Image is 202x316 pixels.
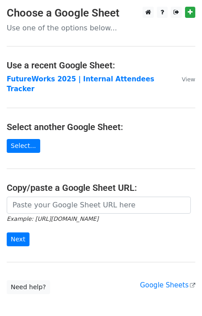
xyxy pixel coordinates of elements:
h4: Copy/paste a Google Sheet URL: [7,182,195,193]
a: Need help? [7,280,50,294]
a: FutureWorks 2025 | Internal Attendees Tracker [7,75,154,93]
a: Google Sheets [140,281,195,289]
input: Next [7,232,29,246]
h4: Use a recent Google Sheet: [7,60,195,71]
a: View [173,75,195,83]
h4: Select another Google Sheet: [7,122,195,132]
small: Example: [URL][DOMAIN_NAME] [7,215,98,222]
a: Select... [7,139,40,153]
input: Paste your Google Sheet URL here [7,197,191,214]
h3: Choose a Google Sheet [7,7,195,20]
small: View [182,76,195,83]
p: Use one of the options below... [7,23,195,33]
